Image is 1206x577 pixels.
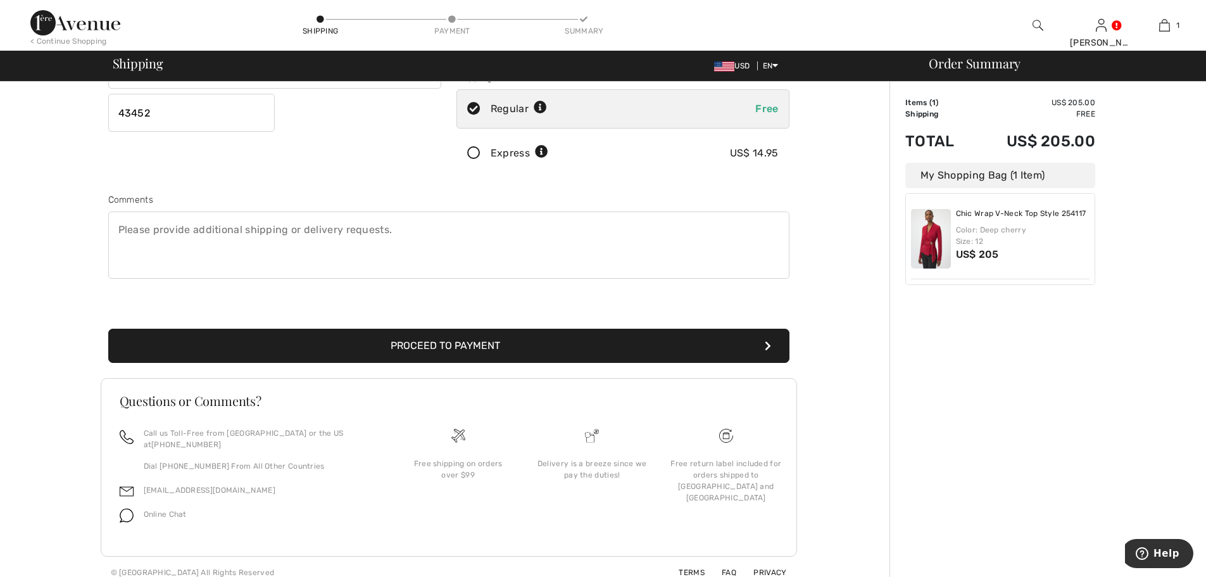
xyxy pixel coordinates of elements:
div: US$ 14.95 [730,146,779,161]
img: US Dollar [714,61,734,72]
td: Total [905,120,973,163]
a: Chic Wrap V-Neck Top Style 254117 [956,209,1086,219]
a: FAQ [707,568,736,577]
td: Items ( ) [905,97,973,108]
a: [EMAIL_ADDRESS][DOMAIN_NAME] [144,486,275,495]
img: chat [120,509,134,523]
span: Online Chat [144,510,187,519]
td: Shipping [905,108,973,120]
p: Dial [PHONE_NUMBER] From All Other Countries [144,460,376,472]
a: Privacy [738,568,786,577]
div: [PERSON_NAME] [1070,36,1132,49]
img: Free shipping on orders over $99 [451,429,465,443]
span: 1 [932,98,936,107]
img: email [120,485,134,498]
a: 1 [1133,18,1195,33]
p: Call us Toll-Free from [GEOGRAPHIC_DATA] or the US at [144,428,376,450]
img: call [120,430,134,444]
div: Express [491,146,548,161]
td: US$ 205.00 [973,97,1095,108]
iframe: Opens a widget where you can find more information [1125,539,1193,571]
img: Delivery is a breeze since we pay the duties! [585,429,599,443]
span: US$ 205 [956,248,999,260]
div: Comments [108,193,789,206]
img: My Info [1096,18,1107,33]
div: Order Summary [914,57,1198,70]
span: EN [763,61,779,70]
div: My Shopping Bag (1 Item) [905,163,1095,188]
img: search the website [1033,18,1043,33]
div: Delivery is a breeze since we pay the duties! [535,458,649,481]
div: Shipping [301,25,339,37]
div: Free return label included for orders shipped to [GEOGRAPHIC_DATA] and [GEOGRAPHIC_DATA] [669,458,783,504]
div: Free shipping on orders over $99 [401,458,515,481]
img: My Bag [1159,18,1170,33]
div: Payment [433,25,471,37]
span: USD [714,61,755,70]
span: 1 [1176,20,1179,31]
a: [PHONE_NUMBER] [151,440,221,449]
td: US$ 205.00 [973,120,1095,163]
button: Proceed to Payment [108,329,789,363]
img: Free shipping on orders over $99 [719,429,733,443]
div: < Continue Shopping [30,35,107,47]
img: 1ère Avenue [30,10,120,35]
td: Free [973,108,1095,120]
input: Zip/Postal Code [108,94,275,132]
div: Color: Deep cherry Size: 12 [956,224,1090,247]
div: Regular [491,101,547,117]
div: Summary [565,25,603,37]
span: Shipping [113,57,163,70]
a: Terms [663,568,705,577]
a: Sign In [1096,19,1107,31]
h3: Questions or Comments? [120,395,778,407]
span: Free [755,103,778,115]
img: Chic Wrap V-Neck Top Style 254117 [911,209,951,269]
